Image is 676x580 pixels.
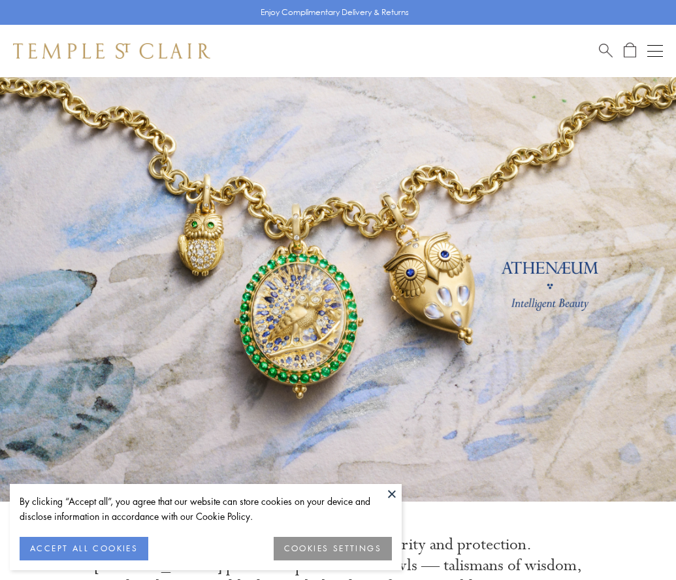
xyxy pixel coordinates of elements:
[647,43,663,59] button: Open navigation
[13,43,210,59] img: Temple St. Clair
[20,494,392,524] div: By clicking “Accept all”, you agree that our website can store cookies on your device and disclos...
[261,6,409,19] p: Enjoy Complimentary Delivery & Returns
[20,537,148,560] button: ACCEPT ALL COOKIES
[624,42,636,59] a: Open Shopping Bag
[599,42,613,59] a: Search
[274,537,392,560] button: COOKIES SETTINGS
